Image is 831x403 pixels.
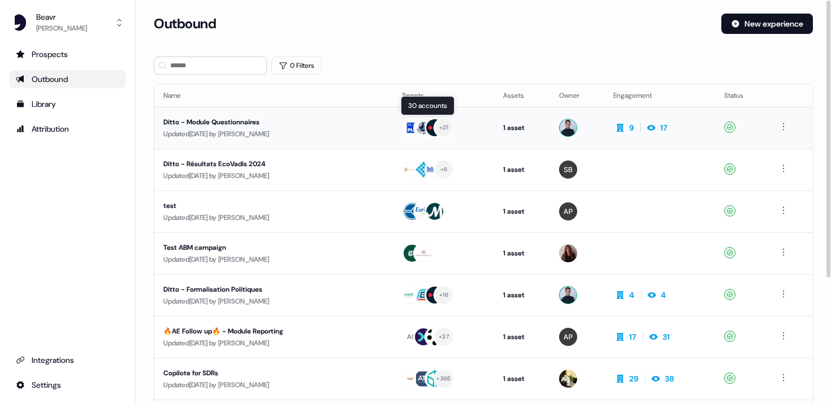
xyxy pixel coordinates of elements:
[440,164,448,175] div: + 6
[629,122,634,133] div: 9
[16,98,119,110] div: Library
[604,84,715,107] th: Engagement
[665,373,674,384] div: 38
[503,373,541,384] div: 1 asset
[16,354,119,366] div: Integrations
[559,370,577,388] img: Armand
[36,23,87,34] div: [PERSON_NAME]
[660,122,667,133] div: 17
[154,15,216,32] h3: Outbound
[503,289,541,301] div: 1 asset
[163,116,371,128] div: Ditto - Module Questionnaires
[559,202,577,220] img: Alexis
[163,296,384,307] div: Updated [DATE] by [PERSON_NAME]
[661,289,666,301] div: 4
[559,119,577,137] img: Ugo
[163,242,371,253] div: Test ABM campaign
[163,367,371,379] div: Copilote for SDRs
[663,331,670,343] div: 31
[9,9,126,36] button: Beavr[PERSON_NAME]
[559,244,577,262] img: Flora
[9,70,126,88] a: Go to outbound experience
[163,379,384,391] div: Updated [DATE] by [PERSON_NAME]
[9,95,126,113] a: Go to templates
[629,289,634,301] div: 4
[163,337,384,349] div: Updated [DATE] by [PERSON_NAME]
[559,286,577,304] img: Ugo
[9,351,126,369] a: Go to integrations
[163,212,384,223] div: Updated [DATE] by [PERSON_NAME]
[401,96,455,115] div: 30 accounts
[163,128,384,140] div: Updated [DATE] by [PERSON_NAME]
[393,84,494,107] th: Targets
[559,328,577,346] img: Alexis
[715,84,768,107] th: Status
[629,331,636,343] div: 17
[163,170,384,181] div: Updated [DATE] by [PERSON_NAME]
[9,376,126,394] a: Go to integrations
[503,331,541,343] div: 1 asset
[436,374,451,384] div: + 365
[163,158,371,170] div: Ditto - Résultats EcoVadis 2024
[503,122,541,133] div: 1 asset
[494,84,550,107] th: Assets
[407,331,417,343] div: AC
[16,49,119,60] div: Prospects
[721,14,813,34] button: New experience
[503,164,541,175] div: 1 asset
[439,332,449,342] div: + 37
[9,120,126,138] a: Go to attribution
[629,373,638,384] div: 29
[559,161,577,179] img: Simon
[154,84,393,107] th: Name
[16,379,119,391] div: Settings
[16,73,119,85] div: Outbound
[16,123,119,135] div: Attribution
[163,254,384,265] div: Updated [DATE] by [PERSON_NAME]
[439,123,449,133] div: + 27
[439,290,448,300] div: + 16
[163,326,371,337] div: 🔥AE Follow up🔥 - Module Reporting
[503,248,541,259] div: 1 asset
[36,11,87,23] div: Beavr
[163,284,371,295] div: Ditto - Formalisation Politiques
[9,45,126,63] a: Go to prospects
[503,206,541,217] div: 1 asset
[271,57,322,75] button: 0 Filters
[550,84,604,107] th: Owner
[163,200,371,211] div: test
